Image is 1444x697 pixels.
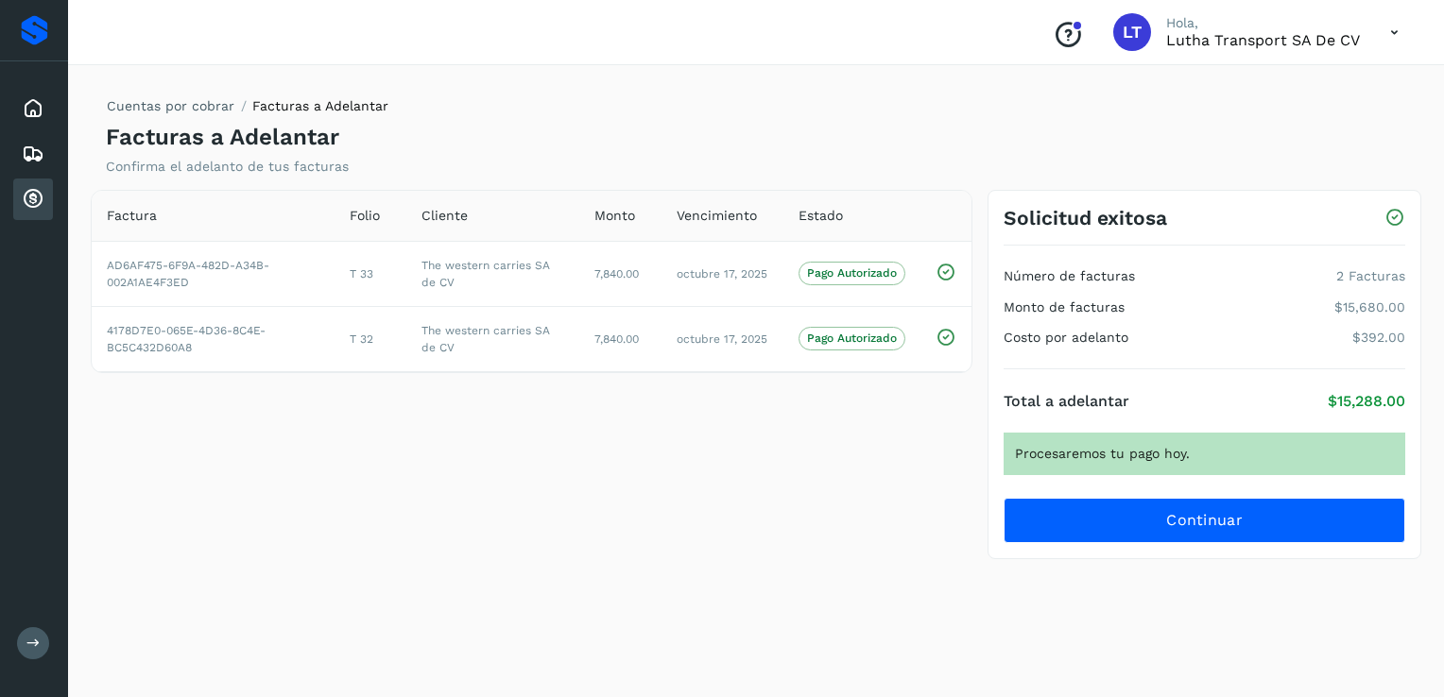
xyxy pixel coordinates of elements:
[92,306,335,371] td: 4178D7E0-065E-4D36-8C4E-BC5C432D60A8
[1166,31,1360,49] p: Lutha Transport SA de CV
[13,133,53,175] div: Embarques
[1328,392,1405,410] p: $15,288.00
[1004,268,1135,284] h4: Número de facturas
[13,88,53,129] div: Inicio
[107,206,157,226] span: Factura
[106,124,339,151] h4: Facturas a Adelantar
[106,96,388,124] nav: breadcrumb
[677,332,767,346] span: octubre 17, 2025
[107,98,234,113] a: Cuentas por cobrar
[252,98,388,113] span: Facturas a Adelantar
[1336,268,1405,284] p: 2 Facturas
[421,206,468,226] span: Cliente
[807,331,897,345] p: Pago Autorizado
[594,332,639,346] span: 7,840.00
[677,267,767,280] span: octubre 17, 2025
[406,241,580,306] td: The western carries SA de CV
[350,206,380,226] span: Folio
[807,266,897,280] p: Pago Autorizado
[1004,330,1128,346] h4: Costo por adelanto
[1166,510,1243,531] span: Continuar
[1004,299,1125,315] h4: Monto de facturas
[1004,392,1129,410] h4: Total a adelantar
[594,206,635,226] span: Monto
[594,267,639,280] span: 7,840.00
[13,178,53,220] div: Cuentas por cobrar
[406,306,580,371] td: The western carries SA de CV
[106,159,349,175] p: Confirma el adelanto de tus facturas
[1004,498,1405,543] button: Continuar
[1334,299,1405,315] p: $15,680.00
[1352,330,1405,346] p: $392.00
[335,306,406,371] td: T 32
[677,206,757,226] span: Vencimiento
[1004,206,1167,229] h3: Solicitud exitosa
[1004,433,1405,475] div: Procesaremos tu pago hoy.
[799,206,843,226] span: Estado
[1166,15,1360,31] p: Hola,
[92,241,335,306] td: AD6AF475-6F9A-482D-A34B-002A1AE4F3ED
[335,241,406,306] td: T 33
